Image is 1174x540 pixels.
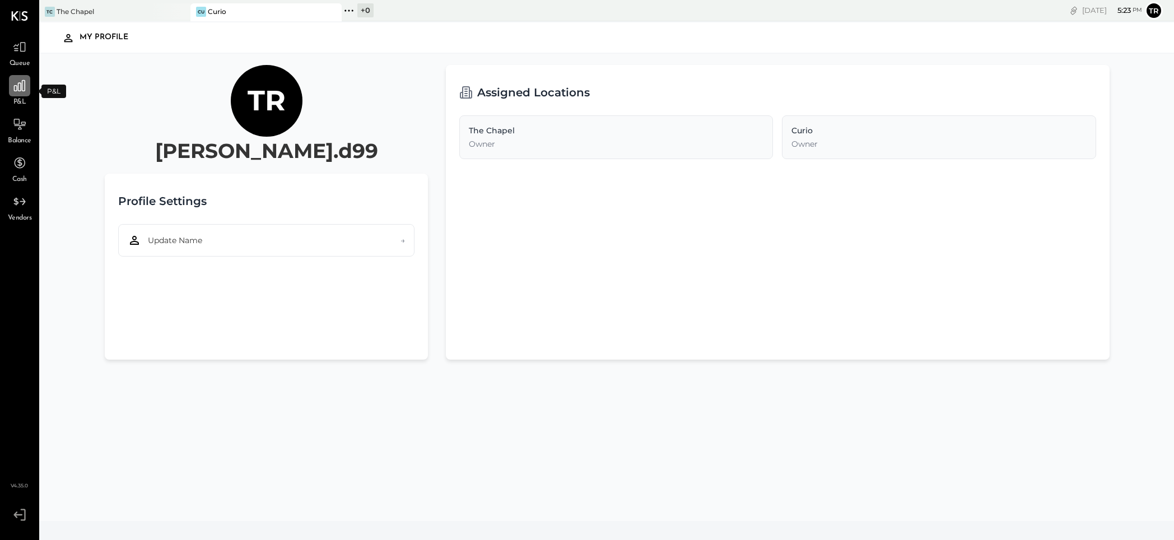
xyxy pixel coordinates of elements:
h2: Assigned Locations [477,78,590,106]
span: Cash [12,175,27,185]
h2: Profile Settings [118,187,207,215]
a: Vendors [1,191,39,224]
h2: [PERSON_NAME].d99 [155,137,378,165]
span: Vendors [8,213,32,224]
div: Cu [196,7,206,17]
button: tr [1145,2,1163,20]
div: Curio [208,7,226,16]
div: P&L [41,85,66,98]
span: P&L [13,97,26,108]
a: Balance [1,114,39,146]
div: The Chapel [469,125,763,136]
div: TC [45,7,55,17]
button: Update Name→ [118,224,414,257]
a: P&L [1,75,39,108]
div: My Profile [80,29,139,46]
h1: tr [248,83,286,118]
span: Balance [8,136,31,146]
div: Owner [469,138,763,150]
span: Update Name [148,235,202,246]
a: Cash [1,152,39,185]
span: → [400,235,405,246]
div: [DATE] [1082,5,1142,16]
a: Queue [1,36,39,69]
div: Curio [791,125,1086,136]
div: + 0 [357,3,374,17]
span: Queue [10,59,30,69]
div: Owner [791,138,1086,150]
div: copy link [1068,4,1079,16]
div: The Chapel [57,7,94,16]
